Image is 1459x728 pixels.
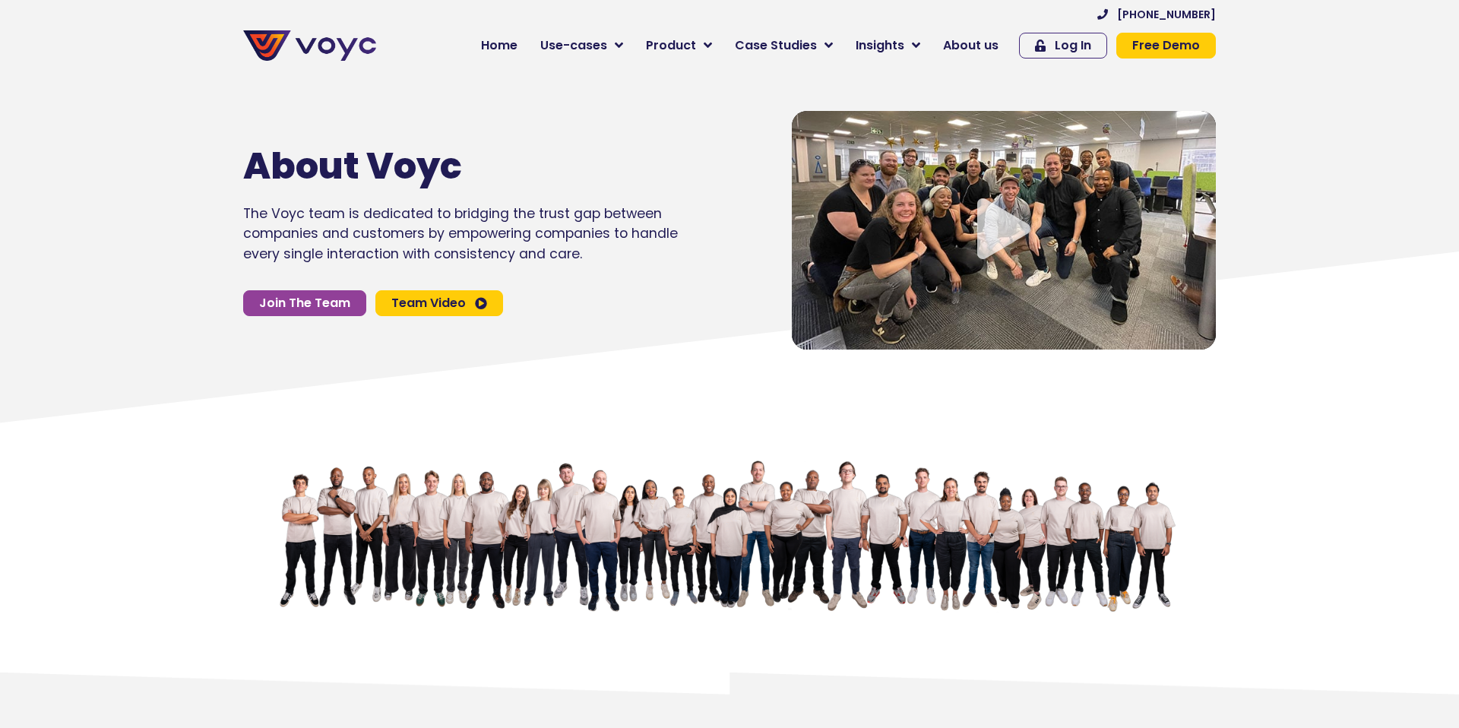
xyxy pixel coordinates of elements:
[943,36,999,55] span: About us
[856,36,904,55] span: Insights
[259,297,350,309] span: Join The Team
[243,30,376,61] img: voyc-full-logo
[735,36,817,55] span: Case Studies
[635,30,723,61] a: Product
[973,198,1034,261] div: Video play button
[540,36,607,55] span: Use-cases
[1132,40,1200,52] span: Free Demo
[470,30,529,61] a: Home
[243,204,678,264] p: The Voyc team is dedicated to bridging the trust gap between companies and customers by empowerin...
[1117,9,1216,20] span: [PHONE_NUMBER]
[375,290,503,316] a: Team Video
[529,30,635,61] a: Use-cases
[243,144,632,188] h1: About Voyc
[844,30,932,61] a: Insights
[723,30,844,61] a: Case Studies
[646,36,696,55] span: Product
[1116,33,1216,59] a: Free Demo
[481,36,517,55] span: Home
[243,290,366,316] a: Join The Team
[1097,9,1216,20] a: [PHONE_NUMBER]
[1055,40,1091,52] span: Log In
[1019,33,1107,59] a: Log In
[391,297,466,309] span: Team Video
[932,30,1010,61] a: About us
